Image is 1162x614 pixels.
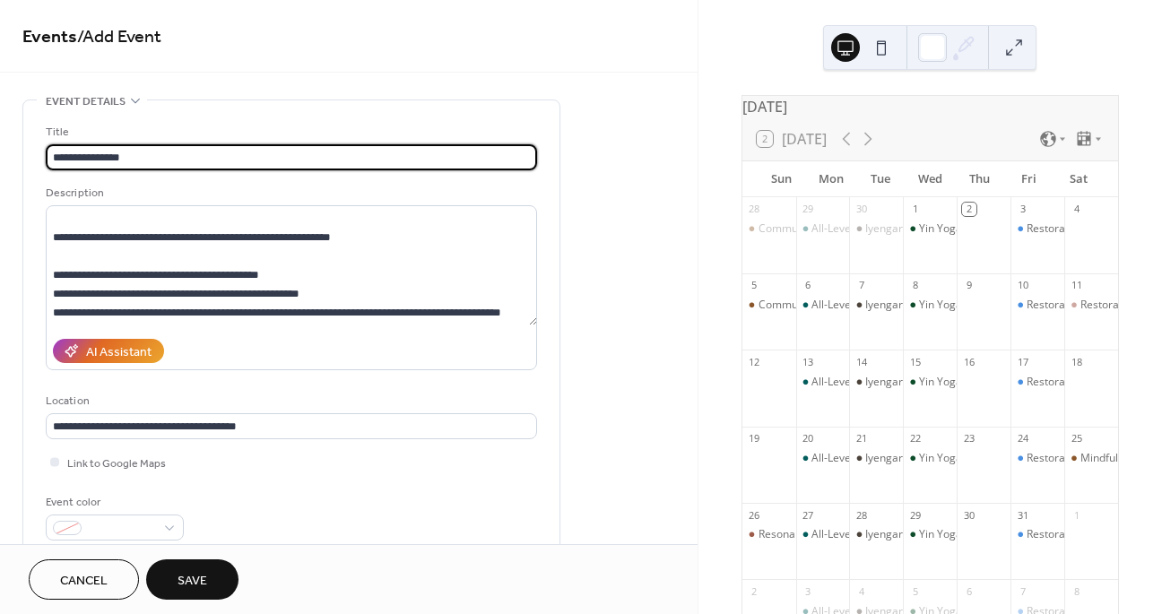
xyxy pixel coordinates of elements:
div: All-Levels Yoga [811,527,887,542]
div: Restorative Yoga [1027,451,1111,466]
span: Cancel [60,572,108,591]
div: 27 [802,508,815,522]
div: Restorative Yoga [1027,527,1111,542]
div: Restorative Yoga [1010,375,1064,390]
div: 10 [1016,279,1029,292]
div: All-Levels Yoga [811,375,887,390]
div: Community Yoga [742,298,796,313]
div: 7 [1016,584,1029,598]
div: Mon [806,161,855,197]
div: 31 [1016,508,1029,522]
div: [DATE] [742,96,1118,117]
div: Title [46,123,533,142]
span: / Add Event [77,20,161,55]
div: Yin Yoga [903,527,957,542]
div: Restorative Yoga [1027,221,1111,237]
div: 20 [802,432,815,445]
div: 19 [748,432,761,445]
div: Restorative Yoga [1010,527,1064,542]
div: 16 [962,355,976,368]
div: 23 [962,432,976,445]
div: Mindful Movement: Yoga for Anxiety [1064,451,1118,466]
div: Resonance Reset Sound Immersion [759,527,934,542]
div: 25 [1070,432,1083,445]
div: 8 [908,279,922,292]
div: 6 [962,584,976,598]
div: Iyengar Yoga [865,451,931,466]
div: All-Levels Yoga [796,527,850,542]
div: 30 [854,203,868,216]
div: Event color [46,493,180,512]
span: Event details [46,92,126,111]
div: Iyengar Yoga [865,375,931,390]
div: 21 [854,432,868,445]
div: 4 [854,584,868,598]
div: All-Levels Yoga [811,221,887,237]
a: Events [22,20,77,55]
div: 18 [1070,355,1083,368]
div: Restorative Yoga Nidra Sound Bath [1064,298,1118,313]
div: 1 [1070,508,1083,522]
div: Description [46,184,533,203]
div: 3 [802,584,815,598]
div: 7 [854,279,868,292]
div: Yin Yoga [903,221,957,237]
div: Thu [955,161,1004,197]
div: 22 [908,432,922,445]
div: Restorative Yoga [1010,221,1064,237]
div: Restorative Yoga [1027,375,1111,390]
div: 26 [748,508,761,522]
div: Iyengar Yoga [849,527,903,542]
div: 1 [908,203,922,216]
div: Yin Yoga [903,298,957,313]
div: Sat [1054,161,1104,197]
div: All-Levels Yoga [796,451,850,466]
div: Iyengar Yoga [849,221,903,237]
div: 4 [1070,203,1083,216]
span: Save [178,572,207,591]
div: Wed [906,161,955,197]
div: 28 [854,508,868,522]
div: All-Levels Yoga [796,221,850,237]
div: 2 [748,584,761,598]
div: 8 [1070,584,1083,598]
div: Yin Yoga [903,375,957,390]
div: 5 [748,279,761,292]
div: Iyengar Yoga [849,451,903,466]
div: 14 [854,355,868,368]
div: All-Levels Yoga [796,298,850,313]
div: Community Yoga [759,298,844,313]
div: Iyengar Yoga [849,298,903,313]
div: All-Levels Yoga [811,451,887,466]
button: Save [146,559,238,600]
div: AI Assistant [86,343,152,362]
div: 5 [908,584,922,598]
div: Iyengar Yoga [865,221,931,237]
div: 13 [802,355,815,368]
div: 9 [962,279,976,292]
div: 6 [802,279,815,292]
button: Cancel [29,559,139,600]
div: Iyengar Yoga [849,375,903,390]
div: 17 [1016,355,1029,368]
div: Yin Yoga [919,298,962,313]
div: Iyengar Yoga [865,527,931,542]
button: AI Assistant [53,339,164,363]
div: 11 [1070,279,1083,292]
div: Yin Yoga [919,451,962,466]
div: Tue [855,161,905,197]
div: 15 [908,355,922,368]
div: Yin Yoga [919,221,962,237]
div: Restorative Yoga [1027,298,1111,313]
div: Community Yoga [759,221,844,237]
div: Yin Yoga [919,375,962,390]
div: Restorative Yoga [1010,451,1064,466]
div: Yin Yoga [903,451,957,466]
div: 30 [962,508,976,522]
div: All-Levels Yoga [796,375,850,390]
div: 12 [748,355,761,368]
div: All-Levels Yoga [811,298,887,313]
div: Yin Yoga [919,527,962,542]
div: Restorative Yoga [1010,298,1064,313]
